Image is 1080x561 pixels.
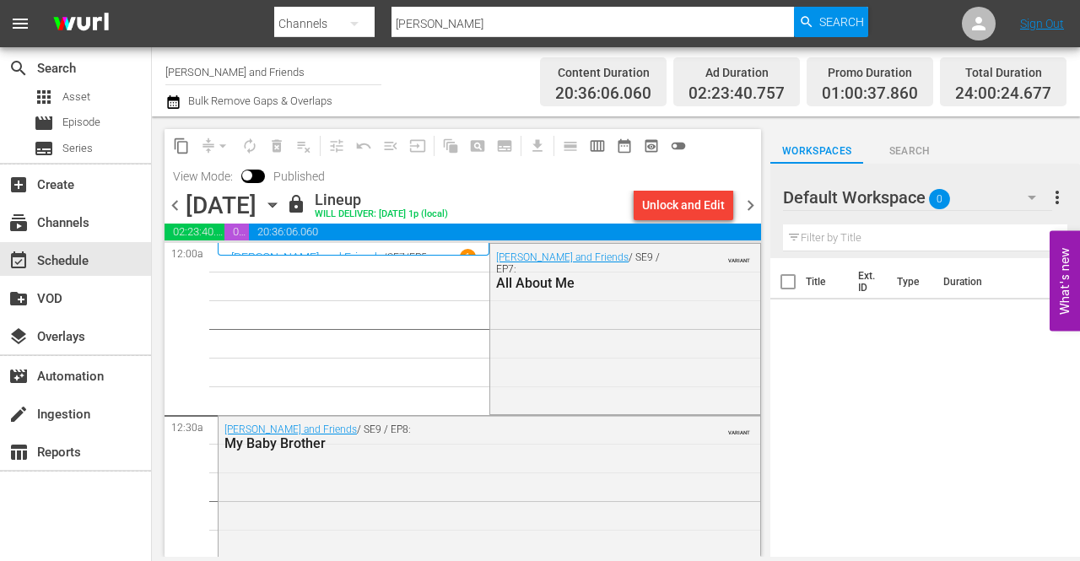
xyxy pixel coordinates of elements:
th: Type [887,258,933,305]
span: menu [10,13,30,34]
span: Create [8,175,29,195]
span: 0 [929,181,950,217]
a: Sign Out [1020,17,1064,30]
span: Overlays [8,326,29,347]
p: SE7 / [387,251,409,263]
span: Search [863,143,956,160]
button: Search [794,7,868,37]
span: Download as CSV [518,129,551,162]
span: VARIANT [728,250,750,263]
th: Ext. ID [848,258,887,305]
span: Refresh All Search Blocks [431,129,464,162]
span: Update Metadata from Key Asset [404,132,431,159]
span: toggle_off [670,138,687,154]
th: Duration [933,258,1034,305]
div: My Baby Brother [224,435,667,451]
div: Total Duration [955,61,1051,84]
p: EP5 [409,251,427,263]
span: 20:36:06.060 [249,224,761,240]
span: Create Series Block [491,132,518,159]
span: Day Calendar View [551,129,584,162]
span: Create Search Block [464,132,491,159]
button: Open Feedback Widget [1050,230,1080,331]
span: 20:36:06.060 [555,84,651,104]
span: Search [8,58,29,78]
span: Series [34,138,54,159]
span: Fill episodes with ad slates [377,132,404,159]
span: Channels [8,213,29,233]
span: chevron_left [165,195,186,216]
div: Ad Duration [688,61,785,84]
span: chevron_right [740,195,761,216]
a: [PERSON_NAME] and Friends [224,423,357,435]
div: [DATE] [186,191,256,219]
span: content_copy [173,138,190,154]
span: Bulk Remove Gaps & Overlaps [186,94,332,107]
span: 01:00:37.860 [224,224,250,240]
div: All About Me [496,275,679,291]
span: preview_outlined [643,138,660,154]
span: Schedule [8,251,29,271]
div: Default Workspace [783,174,1052,221]
span: date_range_outlined [616,138,633,154]
div: Unlock and Edit [642,190,725,220]
span: Asset [62,89,90,105]
span: Customize Events [317,129,350,162]
span: Episode [34,113,54,133]
span: 01:00:37.860 [822,84,918,104]
button: more_vert [1047,177,1067,218]
span: Series [62,140,93,157]
span: 24:00:24.677 [955,84,1051,104]
span: VARIANT [728,422,750,435]
span: Published [265,170,333,183]
span: Automation [8,366,29,386]
p: 1 [465,251,471,263]
div: Promo Duration [822,61,918,84]
span: Select an event to delete [263,132,290,159]
div: Lineup [315,191,448,209]
p: / [383,251,387,263]
a: [PERSON_NAME] and Friends [231,251,383,264]
span: Episode [62,114,100,131]
span: table_chart [8,442,29,462]
span: Toggle to switch from Published to Draft view. [241,170,253,181]
div: Content Duration [555,61,651,84]
span: more_vert [1047,187,1067,208]
span: Workspaces [770,143,863,160]
span: Search [819,7,864,37]
span: Asset [34,87,54,107]
span: Ingestion [8,404,29,424]
span: Month Calendar View [611,132,638,159]
div: / SE9 / EP7: [496,251,679,291]
span: 02:23:40.757 [688,84,785,104]
span: Week Calendar View [584,132,611,159]
a: [PERSON_NAME] and Friends [496,251,629,263]
span: calendar_view_week_outlined [589,138,606,154]
span: View Backup [638,132,665,159]
img: ans4CAIJ8jUAAAAAAAAAAAAAAAAAAAAAAAAgQb4GAAAAAAAAAAAAAAAAAAAAAAAAJMjXAAAAAAAAAAAAAAAAAAAAAAAAgAT5G... [40,4,121,44]
span: Revert to Primary Episode [350,132,377,159]
span: 24 hours Lineup View is OFF [665,132,692,159]
button: Unlock and Edit [634,190,733,220]
span: VOD [8,289,29,309]
th: Title [806,258,848,305]
div: WILL DELIVER: [DATE] 1p (local) [315,209,448,220]
span: View Mode: [165,170,241,183]
span: Copy Lineup [168,132,195,159]
span: lock [286,194,306,214]
div: / SE9 / EP8: [224,423,667,451]
span: 02:23:40.757 [165,224,224,240]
